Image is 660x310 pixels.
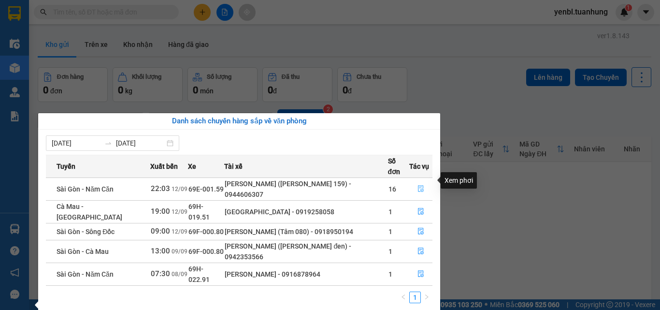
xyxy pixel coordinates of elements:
span: 1 [388,248,392,255]
span: file-done [417,208,424,216]
div: [GEOGRAPHIC_DATA] - 0919258058 [225,207,387,217]
button: file-done [410,204,432,220]
span: 19:00 [151,207,170,216]
span: 07:30 [151,269,170,278]
div: Danh sách chuyến hàng sắp về văn phòng [46,116,432,127]
li: Next Page [421,292,432,303]
span: Sài Gòn - Sông Đốc [57,228,115,236]
span: 12/09 [172,186,187,192]
span: Sài Gòn - Cà Mau [57,248,109,255]
span: file-done [417,228,424,236]
span: 08/09 [172,271,187,278]
a: 1 [410,292,420,303]
button: file-done [410,266,432,282]
input: Từ ngày [52,138,100,148]
span: 69E-001.59 [188,185,224,193]
span: 1 [388,228,392,236]
span: right [424,294,430,300]
span: Số đơn [388,156,409,177]
span: file-done [417,270,424,278]
button: file-done [410,181,432,197]
span: left [401,294,406,300]
li: 1 [409,292,421,303]
button: right [421,292,432,303]
input: Đến ngày [116,138,165,148]
span: 1 [388,208,392,216]
span: Xe [188,161,196,172]
span: file-done [417,248,424,255]
span: Tác vụ [409,161,429,172]
span: 69F-000.80 [188,228,224,236]
span: 69F-000.80 [188,248,224,255]
span: 09:00 [151,227,170,236]
div: [PERSON_NAME] ([PERSON_NAME] 159) - 0944606307 [225,178,387,200]
span: 22:03 [151,184,170,193]
span: 09/09 [172,248,187,255]
span: 12/09 [172,208,187,215]
div: [PERSON_NAME] ([PERSON_NAME] đen) - 0942353566 [225,241,387,262]
span: Tài xế [224,161,243,172]
span: Sài Gòn - Năm Căn [57,185,114,193]
button: left [398,292,409,303]
span: Xuất bến [150,161,178,172]
span: 69H-019.51 [188,203,210,221]
div: Xem phơi [441,172,477,189]
span: 1 [388,270,392,278]
div: [PERSON_NAME] (Tâm 080) - 0918950194 [225,226,387,237]
span: 12/09 [172,228,187,235]
span: file-done [417,185,424,193]
li: Previous Page [398,292,409,303]
span: Tuyến [57,161,75,172]
span: Sài Gòn - Năm Căn [57,270,114,278]
span: 16 [388,185,396,193]
span: 13:00 [151,247,170,255]
span: to [104,139,112,147]
button: file-done [410,244,432,259]
button: file-done [410,224,432,239]
span: 69H-022.91 [188,265,210,283]
div: [PERSON_NAME] - 0916878964 [225,269,387,280]
span: swap-right [104,139,112,147]
span: Cà Mau - [GEOGRAPHIC_DATA] [57,203,122,221]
